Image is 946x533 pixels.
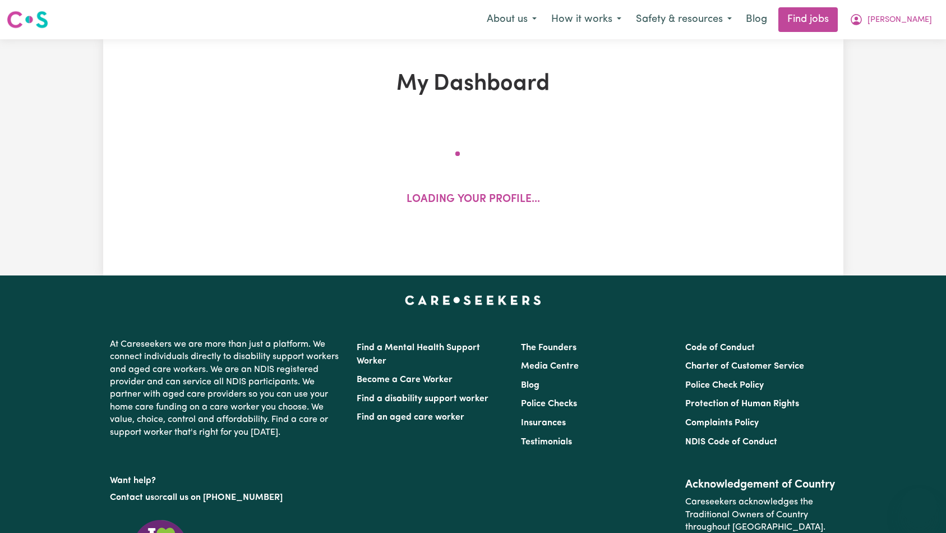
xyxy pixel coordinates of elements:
[357,413,464,422] a: Find an aged care worker
[842,8,939,31] button: My Account
[7,7,48,33] a: Careseekers logo
[521,419,566,428] a: Insurances
[110,334,343,443] p: At Careseekers we are more than just a platform. We connect individuals directly to disability su...
[110,493,154,502] a: Contact us
[357,375,453,384] a: Become a Care Worker
[739,7,774,32] a: Blog
[407,192,540,208] p: Loading your profile...
[7,10,48,30] img: Careseekers logo
[163,493,283,502] a: call us on [PHONE_NUMBER]
[110,470,343,487] p: Want help?
[685,343,755,352] a: Code of Conduct
[521,438,572,447] a: Testimonials
[521,362,579,371] a: Media Centre
[233,71,713,98] h1: My Dashboard
[685,478,836,491] h2: Acknowledgement of Country
[685,381,764,390] a: Police Check Policy
[110,487,343,508] p: or
[479,8,544,31] button: About us
[357,394,488,403] a: Find a disability support worker
[521,381,539,390] a: Blog
[867,14,932,26] span: [PERSON_NAME]
[521,343,576,352] a: The Founders
[521,399,577,408] a: Police Checks
[544,8,629,31] button: How it works
[685,362,804,371] a: Charter of Customer Service
[685,419,759,428] a: Complaints Policy
[357,343,480,366] a: Find a Mental Health Support Worker
[685,438,777,447] a: NDIS Code of Conduct
[629,8,739,31] button: Safety & resources
[778,7,838,32] a: Find jobs
[901,488,937,524] iframe: Button to launch messaging window
[685,399,799,408] a: Protection of Human Rights
[405,296,541,305] a: Careseekers home page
